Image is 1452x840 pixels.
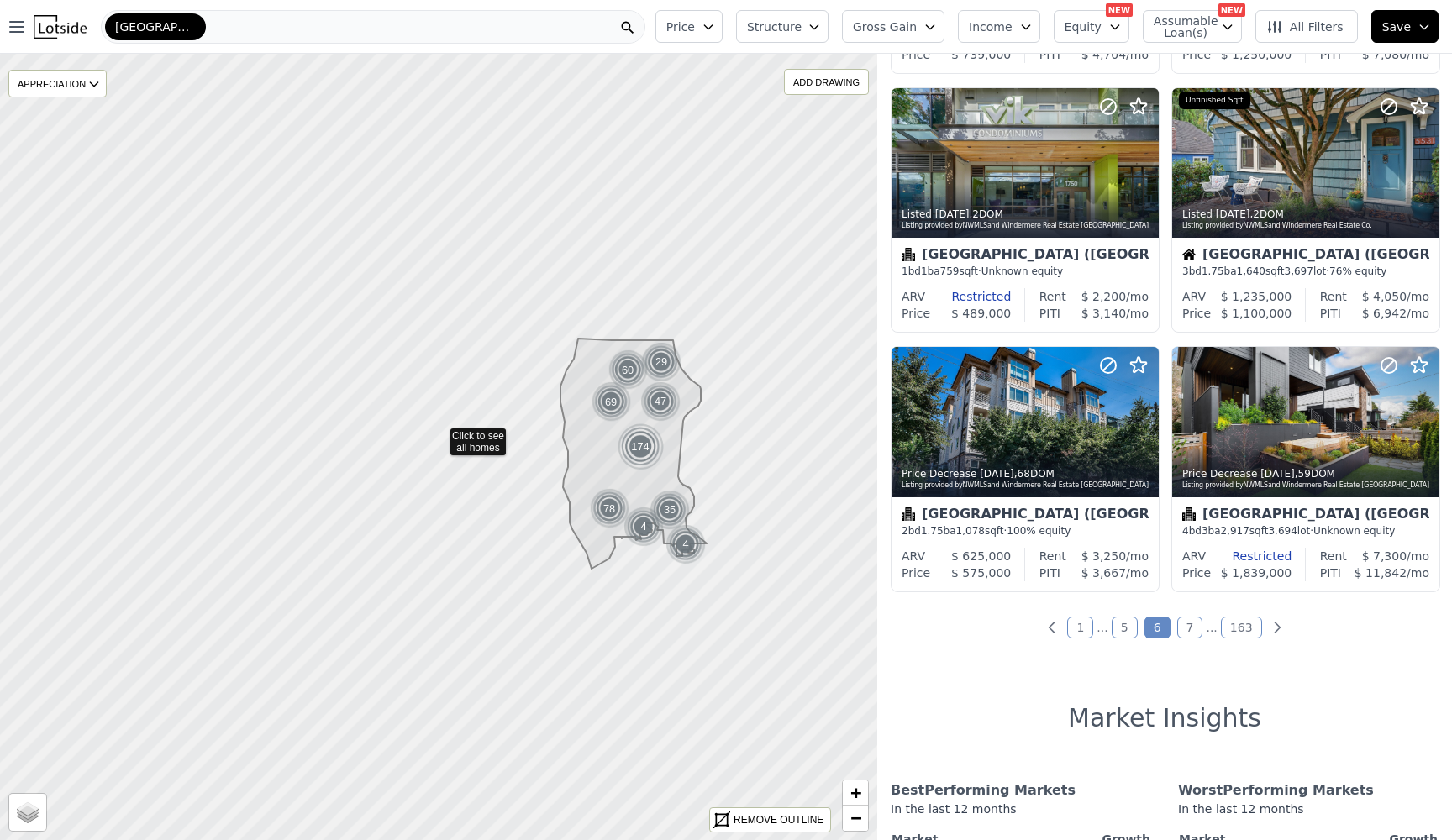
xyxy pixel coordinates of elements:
div: 2 bd 1.75 ba sqft · 100% equity [902,524,1149,538]
a: Page 6 is your current page [1144,617,1171,638]
span: $ 489,000 [951,307,1011,320]
h1: Market Insights [1068,703,1261,733]
div: Unfinished Sqft [1179,92,1250,110]
div: Best Performing Markets [891,780,1151,801]
div: Price Decrease , 68 DOM [902,467,1150,480]
div: Restricted [1206,548,1292,564]
a: Zoom out [843,806,868,831]
span: Gross Gain [853,18,917,35]
span: 1,078 [956,525,985,537]
div: ADD DRAWING [785,70,868,94]
div: /mo [1341,564,1429,581]
a: Page 1 [1067,617,1093,638]
div: PITI [1039,564,1060,581]
a: Jump forward [1206,621,1217,634]
span: 2,917 [1221,525,1249,537]
span: $ 575,000 [951,566,1011,580]
div: /mo [1060,305,1149,322]
span: [GEOGRAPHIC_DATA] [115,18,196,35]
div: /mo [1066,288,1149,305]
a: Jump backward [1097,621,1107,634]
span: $ 1,250,000 [1221,48,1292,61]
div: APPRECIATION [8,70,107,97]
span: Assumable Loan(s) [1154,15,1207,39]
img: Condominium [1182,507,1196,521]
img: g1.png [650,490,691,530]
span: $ 1,235,000 [1221,290,1292,303]
div: Price [1182,564,1211,581]
span: $ 625,000 [951,549,1011,563]
span: $ 11,842 [1355,566,1407,580]
div: [GEOGRAPHIC_DATA] ([GEOGRAPHIC_DATA]) [902,507,1149,524]
time: 2025-09-20 22:14 [935,208,970,220]
a: Previous page [1044,619,1060,636]
div: PITI [1039,305,1060,322]
time: 2025-09-20 21:52 [1216,208,1250,220]
div: In the last 12 months [891,801,1151,827]
div: 3 bd 1.75 ba sqft lot · 76% equity [1182,265,1429,278]
a: Zoom in [843,780,868,806]
div: 60 [607,349,650,391]
div: Rent [1039,288,1066,305]
span: Equity [1065,18,1102,35]
div: ARV [1182,548,1206,564]
div: /mo [1347,548,1429,564]
a: Price Decrease [DATE],68DOMListing provided byNWMLSand Windermere Real Estate [GEOGRAPHIC_DATA]Co... [891,346,1158,592]
a: Layers [9,794,46,831]
img: g1.png [665,524,707,564]
a: Page 5 [1112,617,1138,638]
div: 1 bd 1 ba sqft · Unknown equity [902,265,1149,278]
button: Structure [736,10,829,43]
div: Rent [1320,288,1347,305]
span: Structure [747,18,801,35]
time: 2025-09-20 19:13 [1260,468,1295,480]
div: Price [1182,305,1211,322]
span: Income [969,18,1013,35]
div: PITI [1320,564,1341,581]
span: 3,697 [1285,265,1313,277]
span: $ 4,050 [1362,290,1407,303]
div: 47 [640,381,681,422]
div: Price [902,305,930,322]
div: ARV [1182,288,1206,305]
a: Page 163 [1221,617,1262,638]
span: $ 3,667 [1081,566,1126,580]
span: $ 4,704 [1081,48,1126,61]
div: Price [1182,46,1211,63]
img: g1.png [623,507,665,547]
span: 759 [940,265,960,277]
button: Income [958,10,1040,43]
div: 35 [650,490,690,530]
span: $ 7,300 [1362,549,1407,563]
img: House [1182,248,1196,261]
div: Listing provided by NWMLS and Windermere Real Estate [GEOGRAPHIC_DATA] [902,480,1150,491]
div: /mo [1347,288,1429,305]
span: All Filters [1266,18,1344,35]
div: /mo [1341,305,1429,322]
img: Lotside [34,15,87,39]
button: Price [655,10,723,43]
span: $ 1,100,000 [1221,307,1292,320]
span: $ 6,942 [1362,307,1407,320]
img: g2.png [607,349,650,391]
span: Save [1382,18,1411,35]
span: + [850,782,861,803]
div: Listed , 2 DOM [1182,207,1431,221]
div: Worst Performing Markets [1178,780,1439,801]
div: 69 [590,381,633,423]
ul: Pagination [877,619,1452,636]
div: NEW [1218,3,1245,17]
span: $ 1,839,000 [1221,566,1292,580]
span: $ 7,080 [1362,48,1407,61]
div: Listing provided by NWMLS and Windermere Real Estate Co. [1182,221,1431,231]
div: 4 [665,524,706,564]
div: /mo [1060,46,1149,63]
img: g2.png [588,487,632,530]
div: 78 [588,487,631,530]
div: /mo [1060,564,1149,581]
img: g2.png [590,381,634,423]
a: Page 7 [1177,617,1203,638]
button: Equity [1054,10,1129,43]
img: g1.png [640,381,681,422]
button: Assumable Loan(s) [1143,10,1242,43]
